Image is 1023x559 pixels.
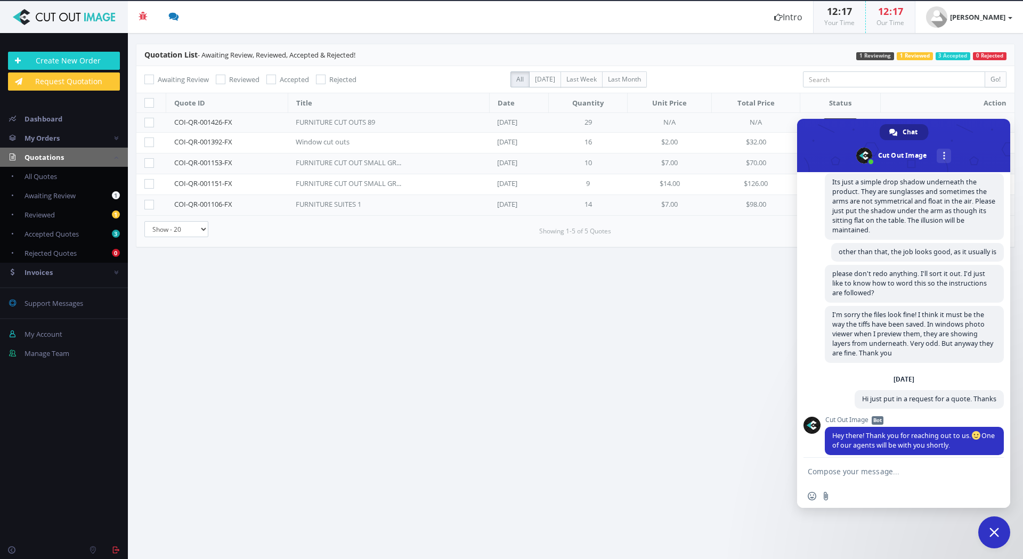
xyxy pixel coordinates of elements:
[803,71,985,87] input: Search
[652,98,687,108] span: Unit Price
[878,5,889,18] span: 12
[892,5,903,18] span: 17
[549,174,628,195] td: 9
[25,133,60,143] span: My Orders
[549,113,628,133] td: 29
[166,93,288,113] th: Quote ID
[25,298,83,308] span: Support Messages
[838,5,841,18] span: :
[539,226,611,236] small: Showing 1-5 of 5 Quotes
[329,75,356,84] span: Rejected
[510,71,530,87] label: All
[8,52,120,70] a: Create New Order
[489,195,549,216] td: [DATE]
[712,153,800,174] td: $70.00
[489,113,549,133] td: [DATE]
[489,133,549,153] td: [DATE]
[296,158,402,168] div: FURNITURE CUT OUT SMALL GROUPS 2
[808,467,976,476] textarea: Compose your message...
[841,5,852,18] span: 17
[158,75,209,84] span: Awaiting Review
[112,230,120,238] b: 3
[489,153,549,174] td: [DATE]
[549,133,628,153] td: 16
[824,18,855,27] small: Your Time
[25,329,62,339] span: My Account
[880,124,928,140] div: Chat
[832,310,993,358] span: I'm sorry the files look fine! I think it must be the way the tiffs have been saved. In windows p...
[915,1,1023,33] a: [PERSON_NAME]
[856,52,894,60] span: 1 Reviewing
[628,153,712,174] td: $7.00
[978,516,1010,548] div: Close chat
[832,177,995,234] span: Its just a simple drop shadow underneath the product. They are sunglasses and sometimes the arms ...
[628,174,712,195] td: $14.00
[549,153,628,174] td: 10
[144,50,355,60] span: - Awaiting Review, Reviewed, Accepted & Rejected!
[889,5,892,18] span: :
[25,349,69,358] span: Manage Team
[937,149,951,163] div: More channels
[628,113,712,133] td: N/A
[25,248,77,258] span: Rejected Quotes
[737,98,775,108] span: Total Price
[926,6,947,28] img: user_default.jpg
[489,93,549,113] th: Date
[8,72,120,91] a: Request Quotation
[280,75,309,84] span: Accepted
[712,195,800,216] td: $98.00
[25,210,55,220] span: Reviewed
[25,172,57,181] span: All Quotes
[144,50,198,60] span: Quotation List
[628,133,712,153] td: $2.00
[174,117,232,127] a: COI-QR-001426-FX
[296,199,402,209] div: FURNITURE SUITES 1
[903,124,918,140] span: Chat
[549,195,628,216] td: 14
[112,210,120,218] b: 1
[822,492,830,500] span: Send a file
[572,98,604,108] span: Quantity
[25,114,62,124] span: Dashboard
[800,93,881,113] th: Status
[880,93,1014,113] th: Action
[825,416,1004,424] span: Cut Out Image
[25,229,79,239] span: Accepted Quotes
[174,179,232,188] a: COI-QR-001151-FX
[808,492,816,500] span: Insert an emoji
[872,416,883,425] span: Bot
[174,158,232,167] a: COI-QR-001153-FX
[529,71,561,87] label: [DATE]
[25,152,64,162] span: Quotations
[950,12,1005,22] strong: [PERSON_NAME]
[489,174,549,195] td: [DATE]
[894,376,914,383] div: [DATE]
[561,71,603,87] label: Last Week
[897,52,933,60] span: 1 Reviewed
[8,9,120,25] img: Cut Out Image
[296,179,402,189] div: FURNITURE CUT OUT SMALL GROUPS 1
[712,174,800,195] td: $126.00
[25,191,76,200] span: Awaiting Review
[112,191,120,199] b: 1
[985,71,1006,87] button: Go!
[229,75,259,84] span: Reviewed
[174,199,232,209] a: COI-QR-001106-FX
[712,133,800,153] td: $32.00
[25,268,53,277] span: Invoices
[839,247,996,256] span: other than that, the job looks good, as it usually is
[712,113,800,133] td: N/A
[628,195,712,216] td: $7.00
[174,137,232,147] a: COI-QR-001392-FX
[832,431,995,450] span: Hey there! Thank you for reaching out to us. One of our agents will be with you shortly.
[862,394,996,403] span: Hi just put in a request for a quote. Thanks
[602,71,647,87] label: Last Month
[827,5,838,18] span: 12
[288,93,489,113] th: Title
[936,52,971,60] span: 3 Accepted
[832,269,987,297] span: please don't redo anything. I'll sort it out. I'd just like to know how to word this so the instr...
[112,249,120,257] b: 0
[973,52,1006,60] span: 0 Rejected
[876,18,904,27] small: Our Time
[296,117,402,127] div: FURNITURE CUT OUTS 89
